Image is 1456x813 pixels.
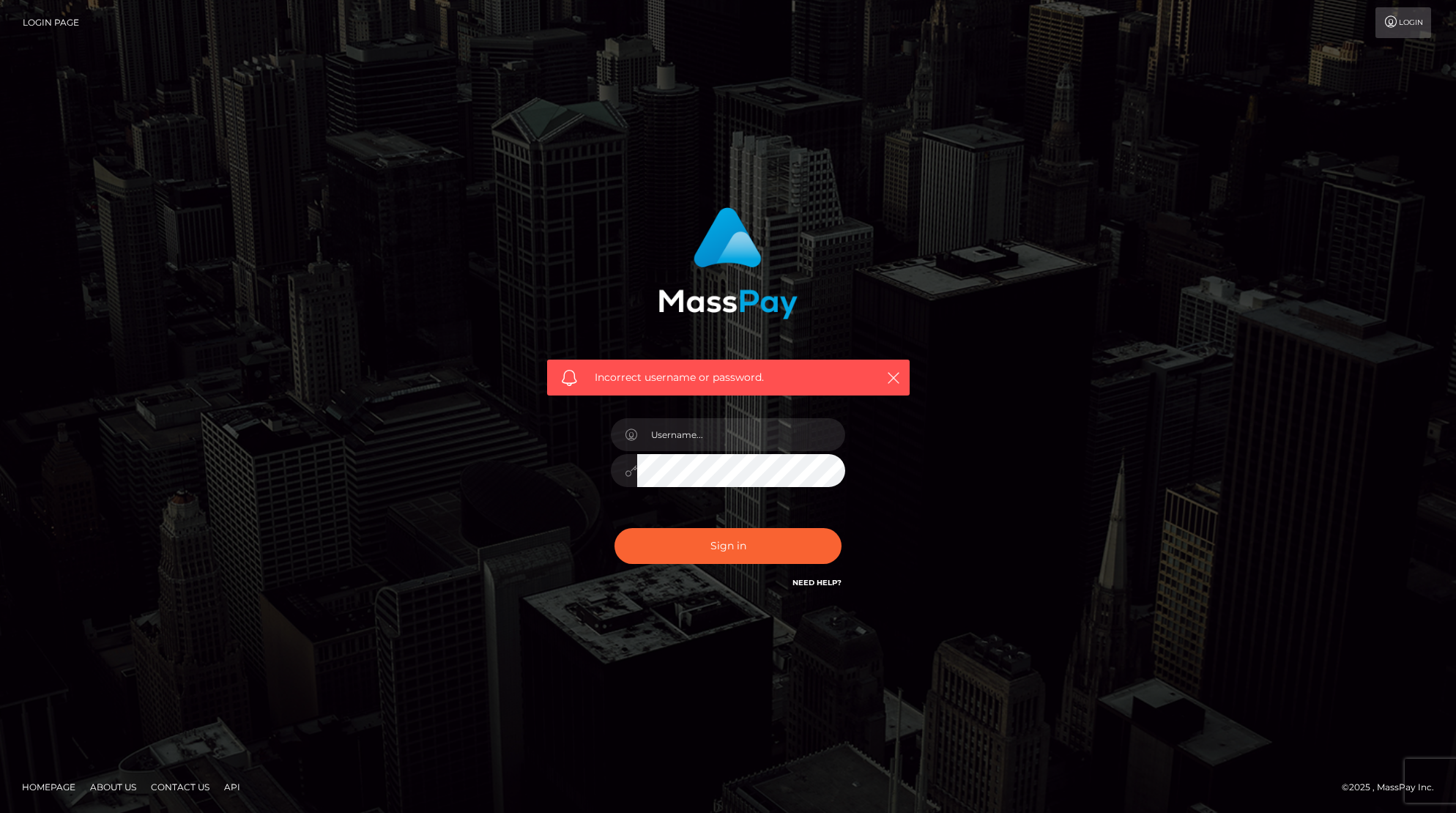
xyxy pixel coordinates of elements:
a: Need Help? [792,578,842,587]
a: Homepage [16,776,81,798]
a: About Us [84,776,142,798]
a: Contact Us [145,776,215,798]
span: Incorrect username or password. [595,370,862,385]
a: API [218,776,246,798]
img: MassPay Login [658,207,798,319]
a: Login [1375,7,1431,38]
a: Login Page [23,7,79,38]
input: Username... [637,418,845,451]
div: © 2025 , MassPay Inc. [1342,779,1445,795]
button: Sign in [614,528,842,564]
